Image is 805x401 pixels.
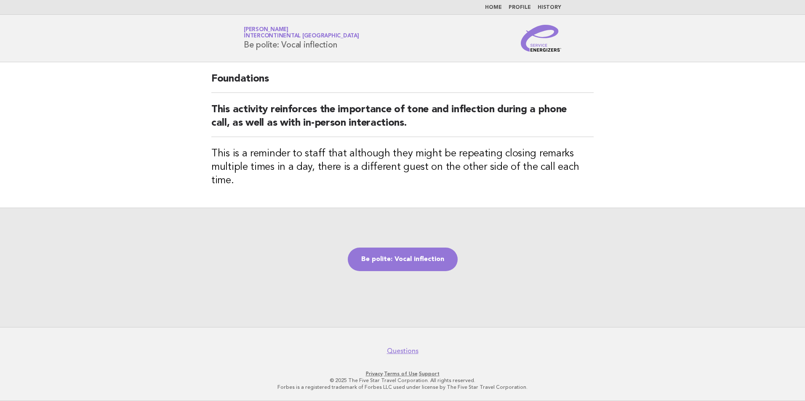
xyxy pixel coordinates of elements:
p: · · [145,370,660,377]
a: Home [485,5,502,10]
a: Terms of Use [384,371,418,377]
h2: This activity reinforces the importance of tone and inflection during a phone call, as well as wi... [211,103,594,137]
h1: Be polite: Vocal inflection [244,27,359,49]
img: Service Energizers [521,25,561,52]
a: [PERSON_NAME]InterContinental [GEOGRAPHIC_DATA] [244,27,359,39]
a: Profile [509,5,531,10]
p: Forbes is a registered trademark of Forbes LLC used under license by The Five Star Travel Corpora... [145,384,660,390]
a: History [538,5,561,10]
span: InterContinental [GEOGRAPHIC_DATA] [244,34,359,39]
h2: Foundations [211,72,594,93]
a: Privacy [366,371,383,377]
p: © 2025 The Five Star Travel Corporation. All rights reserved. [145,377,660,384]
a: Be polite: Vocal inflection [348,248,458,271]
a: Support [419,371,440,377]
a: Questions [387,347,418,355]
h3: This is a reminder to staff that although they might be repeating closing remarks multiple times ... [211,147,594,187]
